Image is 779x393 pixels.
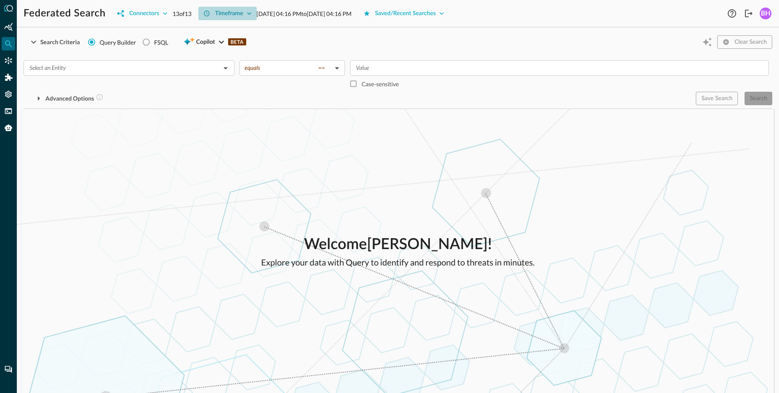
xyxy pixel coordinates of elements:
[2,20,15,34] div: Summary Insights
[45,93,103,104] div: Advanced Options
[358,7,450,20] button: Saved/Recent Searches
[742,7,755,20] button: Logout
[129,8,159,19] div: Connectors
[353,63,765,73] input: Value
[261,256,535,269] p: Explore your data with Query to identify and respond to threats in minutes.
[375,8,436,19] div: Saved/Recent Searches
[361,80,399,88] p: Case-sensitive
[760,8,771,19] div: BH
[257,9,352,18] p: [DATE] 04:16 PM to [DATE] 04:16 PM
[173,9,192,18] p: 13 of 13
[100,38,136,47] span: Query Builder
[261,234,535,256] p: Welcome [PERSON_NAME] !
[24,35,85,49] button: Search Criteria
[112,7,172,20] button: Connectors
[40,37,80,48] div: Search Criteria
[178,35,251,49] button: CopilotBETA
[2,363,15,376] div: Chat
[2,121,15,135] div: Query Agent
[245,64,260,72] span: equals
[245,64,332,72] div: equals
[24,92,108,105] button: Advanced Options
[228,38,246,45] p: BETA
[2,104,15,118] div: FSQL
[2,37,15,50] div: Federated Search
[318,64,325,72] span: ==
[220,62,232,74] button: Open
[215,8,243,19] div: Timeframe
[196,37,215,48] span: Copilot
[2,71,16,84] div: Addons
[2,88,15,101] div: Settings
[725,7,739,20] button: Help
[198,7,257,20] button: Timeframe
[154,38,168,47] div: FSQL
[26,63,218,73] input: Select an Entity
[24,7,105,20] h1: Federated Search
[2,54,15,67] div: Connectors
